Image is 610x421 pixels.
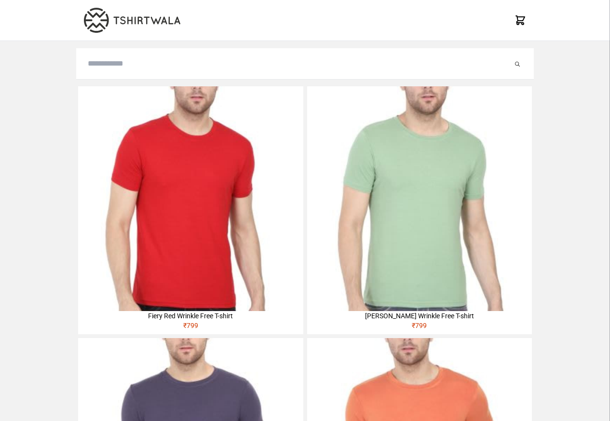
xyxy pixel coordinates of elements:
[84,8,180,33] img: TW-LOGO-400-104.png
[78,86,303,311] img: 4M6A2225-320x320.jpg
[513,58,522,69] button: Submit your search query.
[78,311,303,321] div: Fiery Red Wrinkle Free T-shirt
[78,321,303,334] div: ₹ 799
[78,86,303,334] a: Fiery Red Wrinkle Free T-shirt₹799
[307,86,532,334] a: [PERSON_NAME] Wrinkle Free T-shirt₹799
[307,321,532,334] div: ₹ 799
[307,311,532,321] div: [PERSON_NAME] Wrinkle Free T-shirt
[307,86,532,311] img: 4M6A2211-320x320.jpg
